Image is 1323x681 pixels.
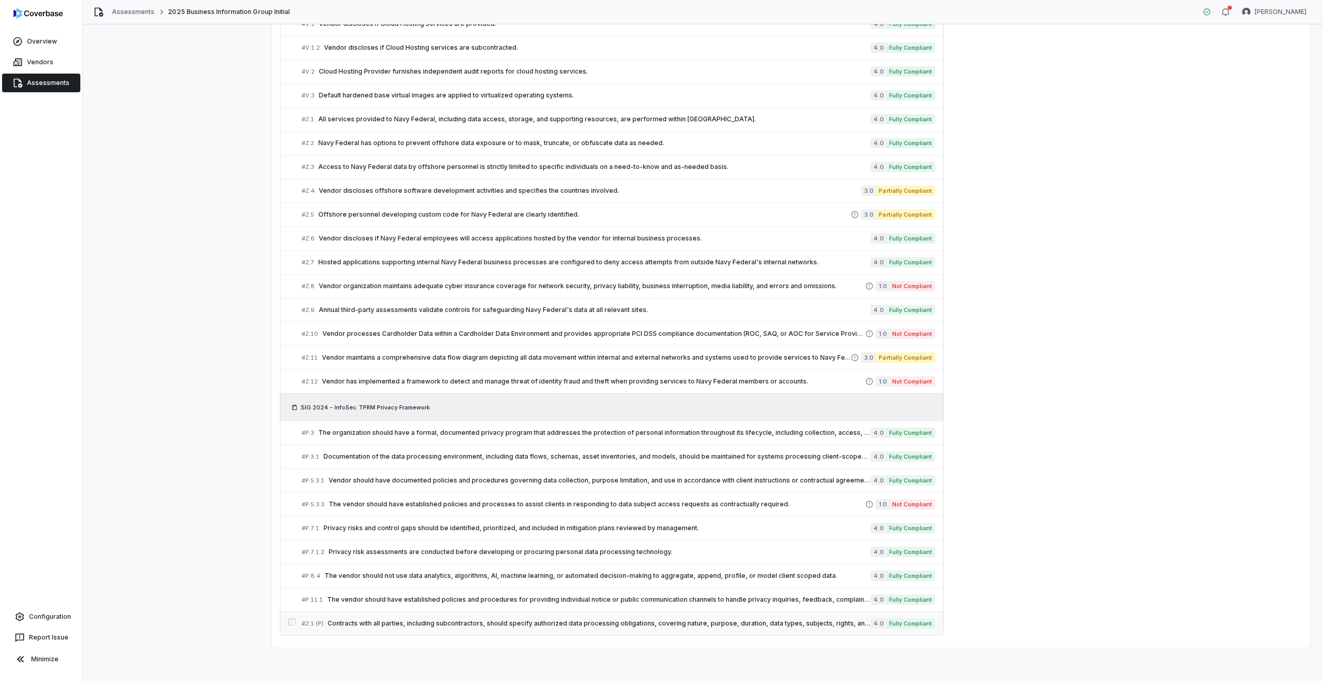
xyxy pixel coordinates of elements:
[886,257,935,267] span: Fully Compliant
[2,53,80,72] a: Vendors
[31,655,59,663] span: Minimize
[27,37,57,46] span: Overview
[27,58,53,66] span: Vendors
[318,429,870,437] span: The organization should have a formal, documented privacy program that addresses the protection o...
[302,116,314,123] span: # Z.1
[302,612,935,635] a: #Z.1 (P)Contracts with all parties, including subcontractors, should specify authorized data proc...
[319,282,865,290] span: Vendor organization maintains adequate cyber insurance coverage for network security, privacy lia...
[302,330,318,338] span: # Z.10
[870,451,885,462] span: 4.0
[302,453,319,461] span: # P.3.1
[302,251,935,274] a: #Z.7Hosted applications supporting internal Navy Federal business processes are configured to den...
[302,524,319,532] span: # P.7.1
[302,588,935,612] a: #P.11.1The vendor should have established policies and procedures for providing individual notice...
[876,209,935,220] span: Partially Compliant
[302,227,935,250] a: #Z.6Vendor discloses if Navy Federal employees will access applications hosted by the vendor for ...
[886,162,935,172] span: Fully Compliant
[328,619,870,628] span: Contracts with all parties, including subcontractors, should specify authorized data processing o...
[319,234,870,243] span: Vendor discloses if Navy Federal employees will access applications hosted by the vendor for inte...
[302,517,935,540] a: #P.7.1Privacy risks and control gaps should be identified, prioritized, and included in mitigatio...
[318,210,851,219] span: Offshore personnel developing custom code for Navy Federal are clearly identified.
[302,299,935,322] a: #Z.9Annual third-party assessments validate controls for safeguarding Navy Federal's data at all ...
[886,618,935,629] span: Fully Compliant
[886,475,935,486] span: Fully Compliant
[302,163,314,171] span: # Z.3
[319,91,870,100] span: Default hardened base virtual images are applied to virtualized operating systems.
[889,376,935,387] span: Not Compliant
[889,281,935,291] span: Not Compliant
[870,594,885,605] span: 4.0
[870,233,885,244] span: 4.0
[870,162,885,172] span: 4.0
[329,500,865,508] span: The vendor should have established policies and processes to assist clients in responding to data...
[886,66,935,77] span: Fully Compliant
[302,445,935,469] a: #P.3.1Documentation of the data processing environment, including data flows, schemas, asset inve...
[886,547,935,557] span: Fully Compliant
[302,501,325,508] span: # P.5.3.3
[861,352,876,363] span: 3.0
[1242,8,1250,16] img: Travis Helton avatar
[302,44,320,52] span: # V.1.2
[319,306,870,314] span: Annual third-party assessments validate controls for safeguarding Navy Federal's data at all rele...
[302,477,325,485] span: # P.5.3.1
[861,209,876,220] span: 3.0
[322,330,865,338] span: Vendor processes Cardholder Data within a Cardholder Data Environment and provides appropriate PC...
[318,139,870,147] span: Navy Federal has options to prevent offshore data exposure or to mask, truncate, or obfuscate dat...
[27,79,69,87] span: Assessments
[302,84,935,107] a: #V.3Default hardened base virtual images are applied to virtualized operating systems.4.0Fully Co...
[302,346,935,370] a: #Z.11Vendor maintains a comprehensive data flow diagram depicting all data movement within intern...
[302,179,935,203] a: #Z.4Vendor discloses offshore software development activities and specifies the countries involve...
[889,499,935,509] span: Not Compliant
[302,203,935,226] a: #Z.5Offshore personnel developing custom code for Navy Federal are clearly identified.3.0Partiall...
[886,428,935,438] span: Fully Compliant
[318,258,870,266] span: Hosted applications supporting internal Navy Federal business processes are configured to deny ac...
[329,476,870,485] span: Vendor should have documented policies and procedures governing data collection, purpose limitati...
[318,163,870,171] span: Access to Navy Federal data by offshore personnel is strictly limited to specific individuals on ...
[302,541,935,564] a: #P.7.1.2Privacy risk assessments are conducted before developing or procuring personal data proce...
[302,235,315,243] span: # Z.6
[302,108,935,131] a: #Z.1All services provided to Navy Federal, including data access, storage, and supporting resourc...
[325,572,870,580] span: The vendor should not use data analytics, algorithms, AI, machine learning, or automated decision...
[302,282,315,290] span: # Z.8
[870,571,885,581] span: 4.0
[886,42,935,53] span: Fully Compliant
[870,257,885,267] span: 4.0
[302,259,314,266] span: # Z.7
[2,74,80,92] a: Assessments
[4,628,78,647] button: Report Issue
[302,421,935,445] a: #P.3The organization should have a formal, documented privacy program that addresses the protecti...
[302,187,315,195] span: # Z.4
[861,186,876,196] span: 3.0
[886,114,935,124] span: Fully Compliant
[886,233,935,244] span: Fully Compliant
[870,42,885,53] span: 4.0
[327,595,870,604] span: The vendor should have established policies and procedures for providing individual notice or pub...
[870,523,885,533] span: 4.0
[322,377,865,386] span: Vendor has implemented a framework to detect and manage threat of identity fraud and theft when p...
[302,469,935,492] a: #P.5.3.1Vendor should have documented policies and procedures governing data collection, purpose ...
[4,607,78,626] a: Configuration
[870,618,885,629] span: 4.0
[886,305,935,315] span: Fully Compliant
[319,187,861,195] span: Vendor discloses offshore software development activities and specifies the countries involved.
[886,594,935,605] span: Fully Compliant
[876,281,889,291] span: 1.0
[870,90,885,101] span: 4.0
[302,548,325,556] span: # P.7.1.2
[322,353,851,362] span: Vendor maintains a comprehensive data flow diagram depicting all data movement within internal an...
[168,8,290,16] span: 2025 Business Information Group Initial
[302,36,935,60] a: #V.1.2Vendor discloses if Cloud Hosting services are subcontracted.4.0Fully Compliant
[870,428,885,438] span: 4.0
[302,275,935,298] a: #Z.8Vendor organization maintains adequate cyber insurance coverage for network security, privacy...
[302,306,315,314] span: # Z.9
[29,613,71,621] span: Configuration
[302,132,935,155] a: #Z.2Navy Federal has options to prevent offshore data exposure or to mask, truncate, or obfuscate...
[323,452,870,461] span: Documentation of the data processing environment, including data flows, schemas, asset inventorie...
[302,354,318,362] span: # Z.11
[886,523,935,533] span: Fully Compliant
[323,524,870,532] span: Privacy risks and control gaps should be identified, prioritized, and included in mitigation plan...
[886,90,935,101] span: Fully Compliant
[329,548,870,556] span: Privacy risk assessments are conducted before developing or procuring personal data processing te...
[301,403,430,412] span: SIG 2024 - InfoSec TPRM Privacy Framework
[886,451,935,462] span: Fully Compliant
